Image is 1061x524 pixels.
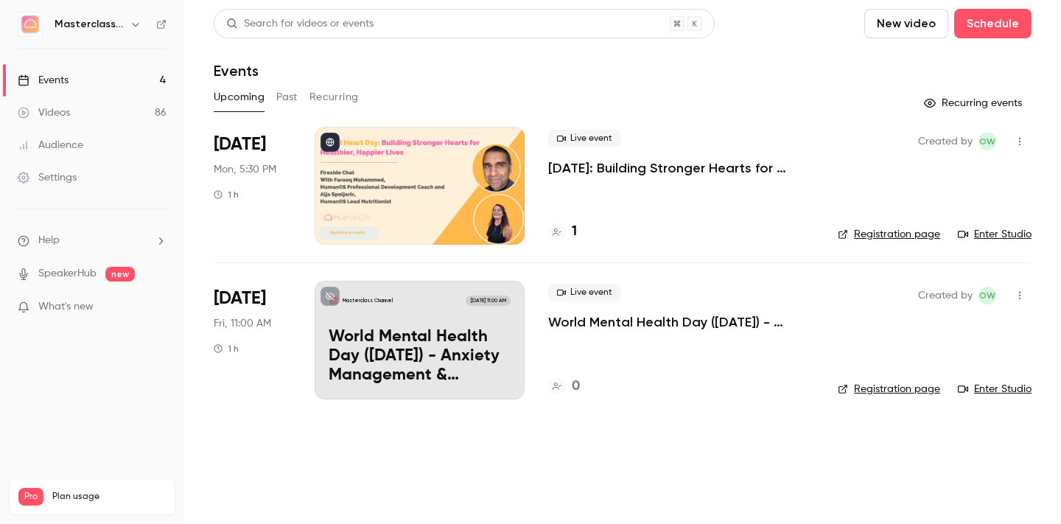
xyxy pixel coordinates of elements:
div: Events [18,73,69,88]
div: Videos [18,105,70,120]
button: Schedule [954,9,1032,38]
span: Created by [918,133,973,150]
a: Registration page [838,382,940,397]
span: Live event [548,284,621,301]
span: Pro [18,488,43,506]
div: Audience [18,138,83,153]
span: OW [979,287,995,304]
span: Fri, 11:00 AM [214,316,271,331]
li: help-dropdown-opener [18,233,167,248]
span: [DATE] 11:00 AM [466,296,510,306]
button: Recurring events [917,91,1032,115]
div: Oct 10 Fri, 11:00 AM (Europe/London) [214,281,291,399]
span: new [105,267,135,282]
div: 1 h [214,189,239,200]
button: Upcoming [214,85,265,109]
iframe: Noticeable Trigger [149,301,167,314]
a: Enter Studio [958,382,1032,397]
h6: Masterclass Channel [55,17,124,32]
a: Registration page [838,227,940,242]
span: What's new [38,299,94,315]
img: Masterclass Channel [18,13,42,36]
h1: Events [214,62,259,80]
div: Sep 29 Mon, 5:30 PM (Europe/London) [214,127,291,245]
span: Plan usage [52,491,166,503]
div: 1 h [214,343,239,354]
span: Created by [918,287,973,304]
button: New video [864,9,948,38]
h4: 0 [572,377,580,397]
button: Past [276,85,298,109]
p: Masterclass Channel [343,297,393,304]
h4: 1 [572,222,577,242]
div: Settings [18,170,77,185]
a: World Mental Health Day (Oct 10) - Anxiety Management & ResilienceMasterclass Channel[DATE] 11:00... [315,281,525,399]
a: World Mental Health Day ([DATE]) - Anxiety Management & Resilience [548,313,814,331]
p: World Mental Health Day ([DATE]) - Anxiety Management & Resilience [329,328,511,385]
a: 1 [548,222,577,242]
button: Recurring [309,85,359,109]
a: [DATE]: Building Stronger Hearts for Healthier, Happier Lives [548,159,814,177]
span: Olivia Wynne [978,287,996,304]
a: Enter Studio [958,227,1032,242]
span: Mon, 5:30 PM [214,162,276,177]
span: Live event [548,130,621,147]
a: 0 [548,377,580,397]
span: [DATE] [214,133,266,156]
span: OW [979,133,995,150]
a: SpeakerHub [38,266,97,282]
span: Olivia Wynne [978,133,996,150]
span: Help [38,233,60,248]
div: Search for videos or events [226,16,374,32]
span: [DATE] [214,287,266,310]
